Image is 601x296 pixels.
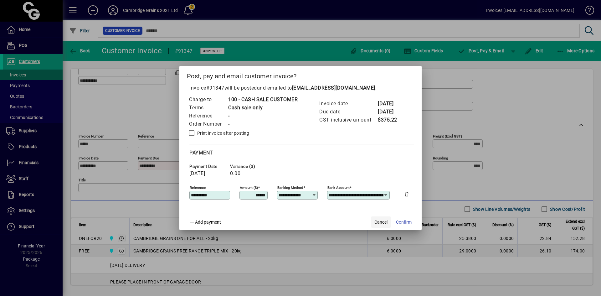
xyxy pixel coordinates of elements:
td: Charge to [189,96,228,104]
p: Invoice will be posted . [187,84,414,92]
td: [DATE] [378,100,403,108]
td: [DATE] [378,108,403,116]
span: Payment date [189,164,227,169]
span: Cancel [374,219,388,226]
button: Add payment [187,216,223,228]
td: Due date [319,108,378,116]
td: $375.22 [378,116,403,124]
span: Variance ($) [230,164,268,169]
span: and emailed to [257,85,375,91]
td: 100 - CASH SALE CUSTOMER [228,96,298,104]
span: [DATE] [189,171,205,176]
button: Confirm [393,216,414,228]
mat-label: Reference [190,185,206,190]
td: - [228,112,298,120]
td: GST inclusive amount [319,116,378,124]
td: Reference [189,112,228,120]
span: #91347 [206,85,224,91]
td: Order Number [189,120,228,128]
mat-label: Amount ($) [240,185,258,190]
td: - [228,120,298,128]
td: Terms [189,104,228,112]
td: Invoice date [319,100,378,108]
b: [EMAIL_ADDRESS][DOMAIN_NAME] [292,85,375,91]
h2: Post, pay and email customer invoice? [179,66,422,84]
mat-label: Bank Account [327,185,350,190]
span: Payment [189,150,213,156]
mat-label: Banking method [277,185,303,190]
span: 0.00 [230,171,240,176]
span: Confirm [396,219,412,226]
span: Add payment [195,220,221,225]
td: Cash sale only [228,104,298,112]
button: Cancel [371,216,391,228]
label: Print invoice after posting [196,130,249,136]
